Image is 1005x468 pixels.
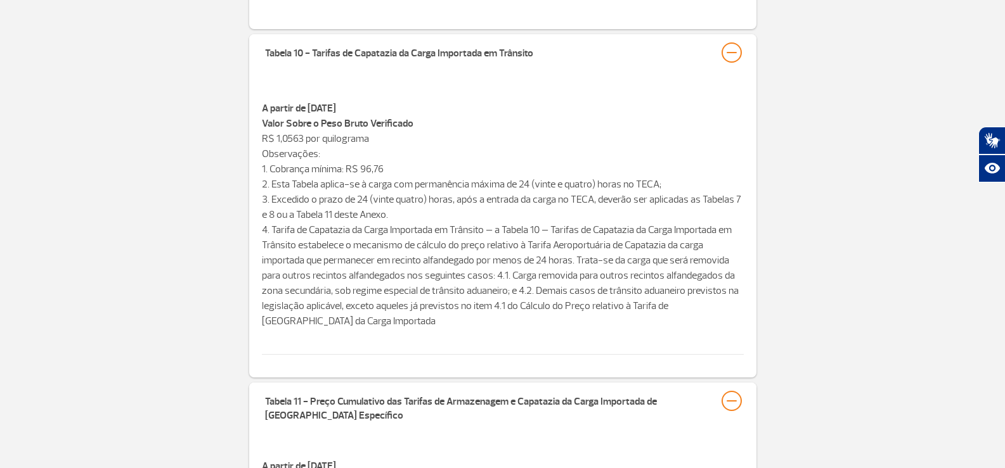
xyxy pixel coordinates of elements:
button: Tabela 11 - Preço Cumulativo das Tarifas de Armazenagem e Capatazia da Carga Importada de [GEOGRA... [264,390,741,423]
p: Observações: 1. Cobrança mínima: R$ 96,76 2. Esta Tabela aplica-se à carga com permanência máxima... [262,146,744,344]
button: Abrir tradutor de língua de sinais. [978,127,1005,155]
p: R$ 1,0563 por quilograma [262,116,744,146]
strong: A partir de [DATE] [262,102,336,115]
button: Tabela 10 - Tarifas de Capatazia da Carga Importada em Trânsito [264,42,741,63]
div: Plugin de acessibilidade da Hand Talk. [978,127,1005,182]
div: Tabela 11 - Preço Cumulativo das Tarifas de Armazenagem e Capatazia da Carga Importada de [GEOGRA... [265,391,709,422]
button: Abrir recursos assistivos. [978,155,1005,182]
div: Tabela 10 - Tarifas de Capatazia da Carga Importada em Trânsito [265,42,533,60]
strong: Valor Sobre o Peso Bruto Verificado [262,117,413,130]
